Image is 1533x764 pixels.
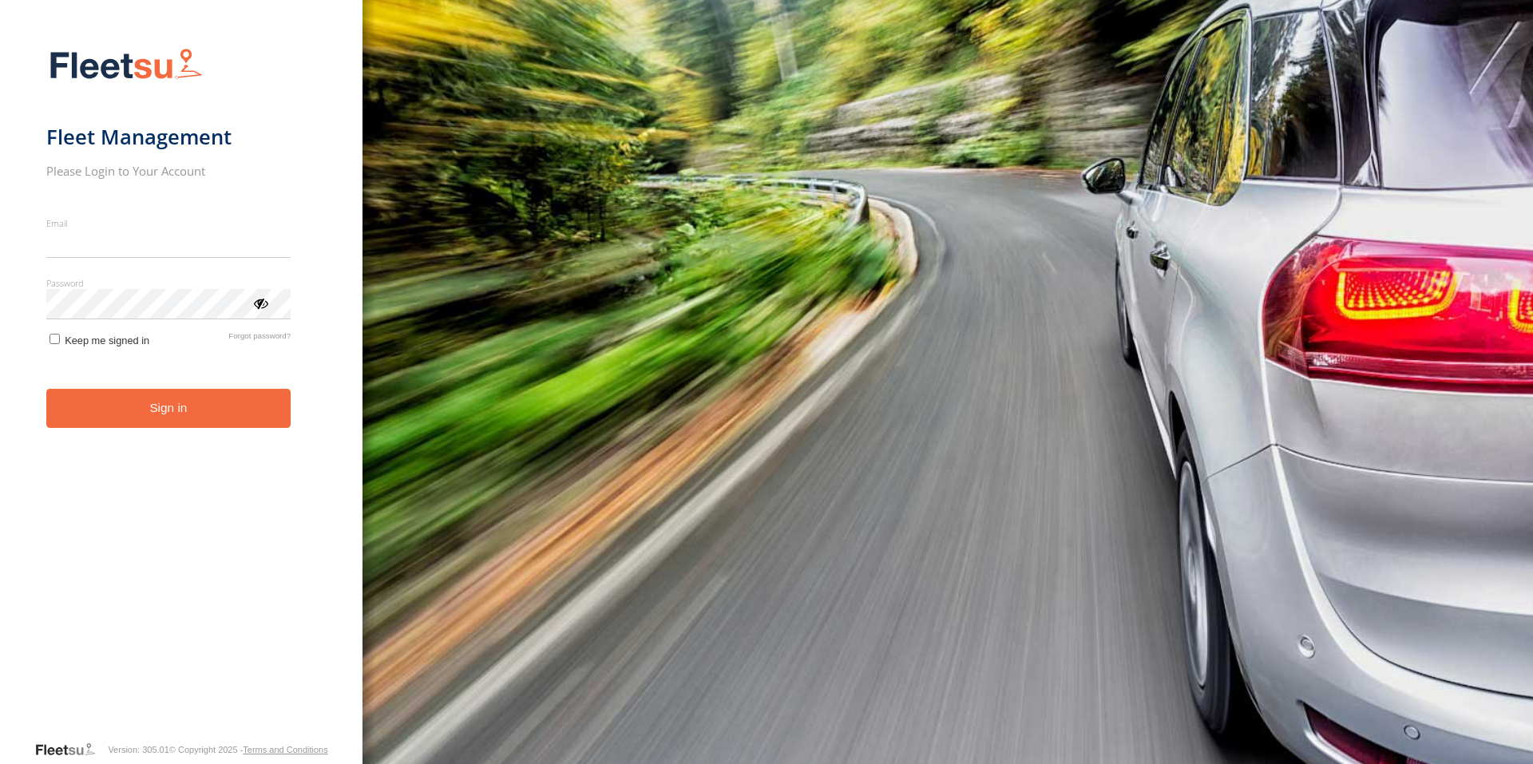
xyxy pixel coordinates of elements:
[169,745,328,754] div: © Copyright 2025 -
[228,331,291,346] a: Forgot password?
[46,163,291,179] h2: Please Login to Your Account
[46,217,291,229] label: Email
[46,124,291,150] h1: Fleet Management
[108,745,168,754] div: Version: 305.01
[46,277,291,289] label: Password
[252,295,268,311] div: ViewPassword
[243,745,327,754] a: Terms and Conditions
[65,334,149,346] span: Keep me signed in
[34,742,108,758] a: Visit our Website
[46,389,291,428] button: Sign in
[46,38,317,740] form: main
[50,334,60,344] input: Keep me signed in
[46,45,206,85] img: Fleetsu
